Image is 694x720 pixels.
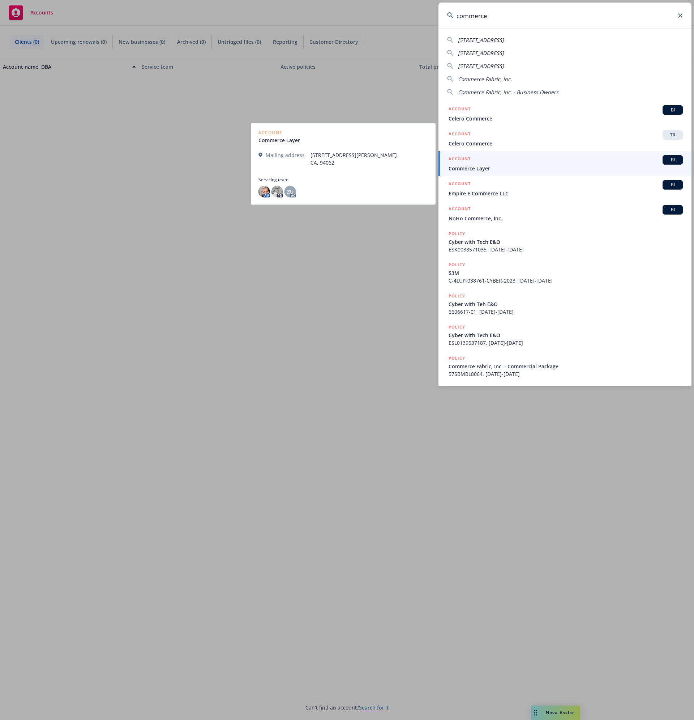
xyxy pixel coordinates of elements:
[665,207,680,213] span: BI
[449,331,683,339] span: Cyber with Tech E&O
[449,215,683,222] span: NoHo Commerce, Inc.
[449,308,683,315] span: 6606617-01, [DATE]-[DATE]
[438,151,691,176] a: ACCOUNTBICommerce Layer
[438,319,691,351] a: POLICYCyber with Tech E&OESL0139537187, [DATE]-[DATE]
[458,50,504,56] span: [STREET_ADDRESS]
[438,257,691,288] a: POLICY$3MC-4LUP-038761-CYBER-2023, [DATE]-[DATE]
[449,246,683,253] span: ESK0038571035, [DATE]-[DATE]
[665,157,680,163] span: BI
[458,89,558,96] span: Commerce Fabric, Inc. - Business Owners
[438,201,691,226] a: ACCOUNTBINoHo Commerce, Inc.
[458,76,512,82] span: Commerce Fabric, Inc.
[665,107,680,113] span: BI
[458,63,504,69] span: [STREET_ADDRESS]
[449,370,683,378] span: 57SBMBL8064, [DATE]-[DATE]
[449,355,465,362] h5: POLICY
[449,190,683,197] span: Empire E Commerce LLC
[449,292,465,300] h5: POLICY
[449,323,465,331] h5: POLICY
[449,339,683,347] span: ESL0139537187, [DATE]-[DATE]
[438,288,691,319] a: POLICYCyber with Teh E&O6606617-01, [DATE]-[DATE]
[449,165,683,172] span: Commerce Layer
[449,180,471,189] h5: ACCOUNT
[449,130,471,139] h5: ACCOUNT
[449,115,683,122] span: Celero Commerce
[449,155,471,164] h5: ACCOUNT
[449,140,683,147] span: Celero Commerce
[449,277,683,284] span: C-4LUP-038761-CYBER-2023, [DATE]-[DATE]
[449,269,683,277] span: $3M
[449,230,465,237] h5: POLICY
[665,182,680,188] span: BI
[438,3,691,29] input: Search...
[458,37,504,43] span: [STREET_ADDRESS]
[438,351,691,382] a: POLICYCommerce Fabric, Inc. - Commercial Package57SBMBL8064, [DATE]-[DATE]
[449,205,471,214] h5: ACCOUNT
[438,101,691,126] a: ACCOUNTBICelero Commerce
[438,226,691,257] a: POLICYCyber with Tech E&OESK0038571035, [DATE]-[DATE]
[449,238,683,246] span: Cyber with Tech E&O
[449,363,683,370] span: Commerce Fabric, Inc. - Commercial Package
[449,105,471,114] h5: ACCOUNT
[665,132,680,138] span: TR
[438,126,691,151] a: ACCOUNTTRCelero Commerce
[449,300,683,308] span: Cyber with Teh E&O
[449,261,465,268] h5: POLICY
[438,176,691,201] a: ACCOUNTBIEmpire E Commerce LLC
